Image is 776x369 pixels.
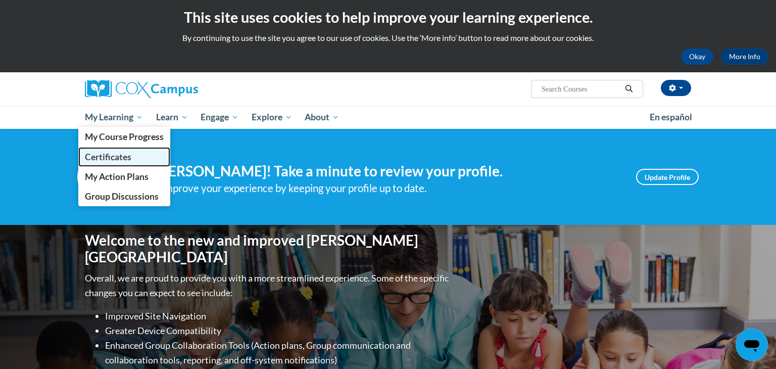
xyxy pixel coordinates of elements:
a: About [299,106,346,129]
button: Okay [681,49,713,65]
a: Engage [194,106,245,129]
li: Greater Device Compatibility [105,324,451,338]
p: Overall, we are proud to provide you with a more streamlined experience. Some of the specific cha... [85,271,451,300]
a: En español [643,107,699,128]
span: Group Discussions [85,191,159,202]
span: Learn [156,111,188,123]
li: Enhanced Group Collaboration Tools (Action plans, Group communication and collaboration tools, re... [105,338,451,367]
a: More Info [721,49,768,65]
span: Engage [201,111,238,123]
a: My Course Progress [78,127,170,147]
span: About [305,111,339,123]
span: Certificates [85,152,131,162]
img: Profile Image [77,154,123,200]
img: Cox Campus [85,80,198,98]
span: My Action Plans [85,171,149,182]
h1: Welcome to the new and improved [PERSON_NAME][GEOGRAPHIC_DATA] [85,232,451,266]
button: Search [621,83,637,95]
p: By continuing to use the site you agree to our use of cookies. Use the ‘More info’ button to read... [8,32,768,43]
a: Group Discussions [78,187,170,206]
div: Main menu [70,106,706,129]
a: Update Profile [636,169,699,185]
a: Cox Campus [85,80,277,98]
a: My Action Plans [78,167,170,187]
span: Explore [252,111,292,123]
span: My Course Progress [85,131,164,142]
span: En español [650,112,692,122]
h2: This site uses cookies to help improve your learning experience. [8,7,768,27]
button: Account Settings [661,80,691,96]
a: Certificates [78,147,170,167]
a: My Learning [78,106,150,129]
a: Explore [245,106,299,129]
iframe: Button to launch messaging window [736,329,768,361]
div: Help improve your experience by keeping your profile up to date. [138,180,621,197]
h4: Hi [PERSON_NAME]! Take a minute to review your profile. [138,163,621,180]
span: My Learning [85,111,143,123]
input: Search Courses [541,83,621,95]
a: Learn [150,106,195,129]
li: Improved Site Navigation [105,309,451,324]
